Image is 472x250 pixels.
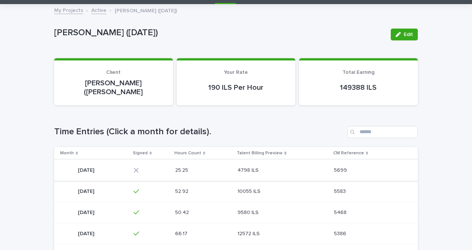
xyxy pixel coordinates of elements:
p: Signed [133,149,148,157]
a: My Projects [54,6,83,14]
input: Search [347,126,418,138]
span: Your Rate [224,70,248,75]
p: [PERSON_NAME] ([DATE]) [54,27,385,38]
p: 4798 ILS [237,166,260,174]
p: Hours Count [174,149,201,157]
p: [PERSON_NAME] ([DATE]) [115,6,177,14]
p: 66.17 [175,229,189,237]
span: Total Earning [342,70,374,75]
p: 10055 ILS [237,187,262,195]
button: Edit [391,29,418,40]
p: 5386 [334,229,348,237]
p: 12572 ILS [237,229,261,237]
p: [PERSON_NAME] ([PERSON_NAME] [63,79,164,96]
a: Active [91,6,106,14]
p: [DATE] [78,187,96,195]
p: 25.25 [175,166,190,174]
p: 149388 ILS [308,83,409,92]
tr: [DATE][DATE] 50.4250.42 9580 ILS9580 ILS 54685468 [54,202,418,223]
p: 5468 [334,208,348,216]
tr: [DATE][DATE] 25.2525.25 4798 ILS4798 ILS 56995699 [54,159,418,181]
p: [DATE] [78,208,96,216]
p: Month [60,149,74,157]
p: 52.92 [175,187,190,195]
p: 5699 [334,166,348,174]
p: Talent Billing Preview [237,149,282,157]
p: [DATE] [78,166,96,174]
p: 190 ILS Per Hour [186,83,286,92]
h1: Time Entries (Click a month for details). [54,126,344,137]
p: 5583 [334,187,347,195]
span: Edit [404,32,413,37]
tr: [DATE][DATE] 52.9252.92 10055 ILS10055 ILS 55835583 [54,181,418,202]
p: 50.42 [175,208,190,216]
tr: [DATE][DATE] 66.1766.17 12572 ILS12572 ILS 53865386 [54,223,418,244]
p: [DATE] [78,229,96,237]
p: 9580 ILS [237,208,260,216]
p: CM Reference [333,149,364,157]
span: Client [106,70,121,75]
